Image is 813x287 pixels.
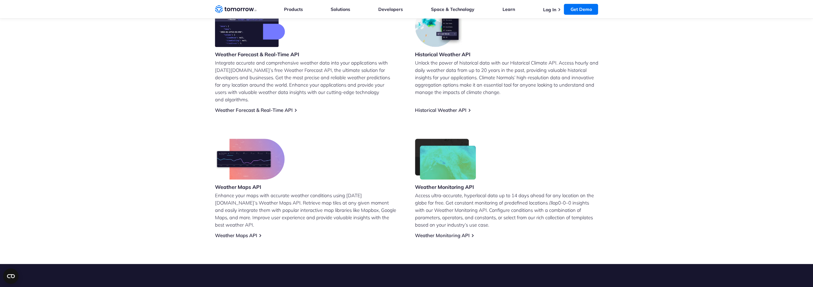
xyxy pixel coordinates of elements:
[415,59,598,96] p: Unlock the power of historical data with our Historical Climate API. Access hourly and daily weat...
[215,192,398,229] p: Enhance your maps with accurate weather conditions using [DATE][DOMAIN_NAME]’s Weather Maps API. ...
[415,107,466,113] a: Historical Weather API
[331,6,350,12] a: Solutions
[215,59,398,103] p: Integrate accurate and comprehensive weather data into your applications with [DATE][DOMAIN_NAME]...
[378,6,403,12] a: Developers
[431,6,474,12] a: Space & Technology
[215,4,257,14] a: Home link
[215,107,293,113] a: Weather Forecast & Real-Time API
[3,268,19,284] button: Open CMP widget
[215,232,257,238] a: Weather Maps API
[415,192,598,229] p: Access ultra-accurate, hyperlocal data up to 14 days ahead for any location on the globe for free...
[502,6,515,12] a: Learn
[543,7,556,12] a: Log In
[215,51,299,58] h3: Weather Forecast & Real-Time API
[284,6,303,12] a: Products
[415,183,476,190] h3: Weather Monitoring API
[564,4,598,15] a: Get Demo
[415,51,471,58] h3: Historical Weather API
[415,232,470,238] a: Weather Monitoring API
[215,183,285,190] h3: Weather Maps API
